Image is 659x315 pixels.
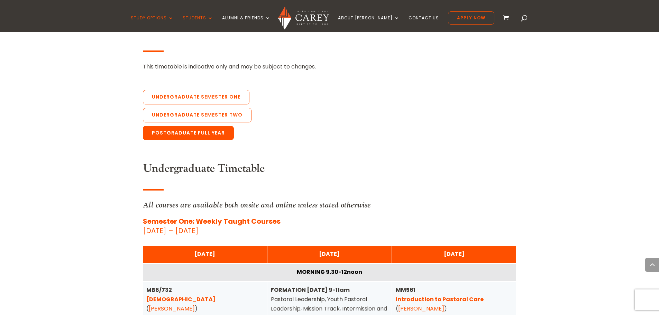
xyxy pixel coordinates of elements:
div: ( ) [146,285,264,314]
a: Undergraduate Semester Two [143,108,251,122]
div: [DATE] [396,249,513,259]
div: This timetable is indicative only and may be subject to changes. [143,62,516,71]
p: [DATE] – [DATE] [143,217,516,235]
strong: FORMATION [DATE] 9-11am [271,286,350,294]
strong: MB6/732 [146,286,216,303]
strong: MM561 [396,286,484,303]
a: [PERSON_NAME] [398,305,444,313]
a: Contact Us [409,16,439,32]
a: [DEMOGRAPHIC_DATA] [146,295,216,303]
h3: Undergraduate Timetable [143,162,516,179]
a: Introduction to Pastoral Care [396,295,484,303]
strong: Semester One: Weekly Taught Courses [143,216,281,226]
a: Alumni & Friends [222,16,271,32]
div: ( ) [396,285,513,314]
div: [DATE] [146,249,264,259]
a: Students [183,16,213,32]
em: All courses are available both onsite and online unless stated otherwise [143,200,370,210]
a: About [PERSON_NAME] [338,16,400,32]
div: [DATE] [271,249,388,259]
a: Apply Now [448,11,494,25]
a: [PERSON_NAME] [149,305,195,313]
a: Study Options [131,16,174,32]
a: Undergraduate Semester One [143,90,249,104]
img: Carey Baptist College [278,7,329,30]
a: Postgraduate Full Year [143,126,234,140]
strong: MORNING 9.30-12noon [297,268,362,276]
